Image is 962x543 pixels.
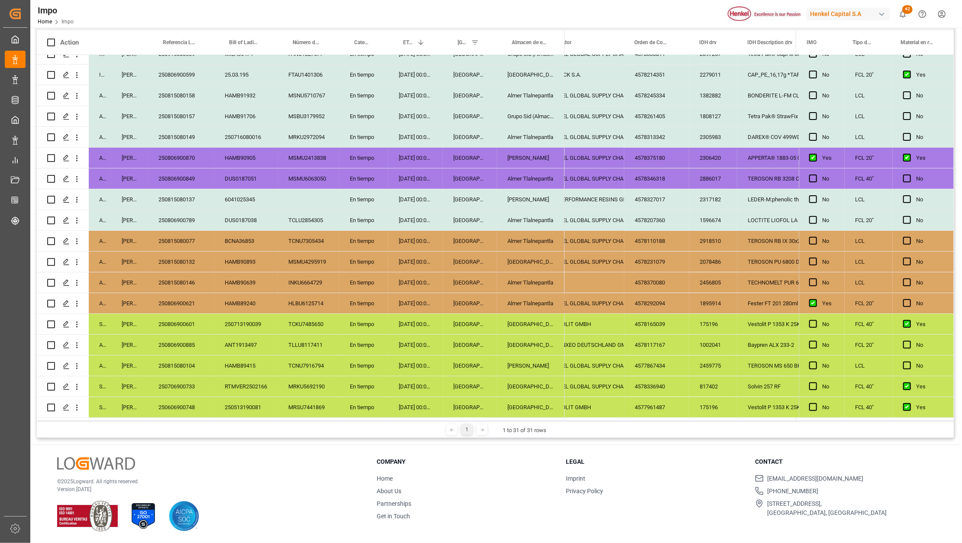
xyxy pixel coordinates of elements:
div: [DATE] 00:00:00 [388,148,443,168]
img: Logward Logo [57,457,135,470]
div: 2459775 [689,356,737,376]
div: LCL [845,272,893,293]
div: Almer Tlalnepantla [497,210,565,230]
div: Baypren ALX 233-2 [737,335,824,355]
div: 250806900789 [148,210,214,230]
div: MSMU4295919 [278,252,339,272]
div: 4578346318 [624,168,689,189]
div: [DATE] 00:00:00 [388,293,443,314]
a: Partnerships [377,500,411,507]
div: 250806900849 [148,168,214,189]
div: En tiempo [339,272,388,293]
div: En tiempo [339,335,388,355]
div: 6041025345 [214,189,278,210]
div: LCL [845,106,893,126]
div: Tetra Pak® StrawFix 100 [737,106,824,126]
div: Impo [38,4,74,17]
img: AICPA SOC [169,501,199,531]
div: [DATE] 00:00:00 [388,356,443,376]
span: Tipo de Carga (LCL/FCL) [852,39,872,45]
div: [GEOGRAPHIC_DATA] [443,252,497,272]
div: Press SPACE to select this row. [37,293,565,314]
div: HAMB90893 [214,252,278,272]
div: En tiempo [339,127,388,147]
div: En tiempo [339,293,388,314]
div: [GEOGRAPHIC_DATA] [443,127,497,147]
div: En tiempo [339,168,388,189]
div: No [822,86,834,106]
div: 4578165039 [624,314,689,334]
span: Material en resguardo Y/N [901,39,933,45]
div: [DATE] 00:00:00 [388,335,443,355]
div: Press SPACE to select this row. [37,127,565,148]
div: [DATE] 00:00:00 [388,168,443,189]
div: [DATE] 00:00:00 [388,252,443,272]
div: [GEOGRAPHIC_DATA] [497,335,565,355]
div: [GEOGRAPHIC_DATA] [443,314,497,334]
div: En tiempo [339,189,388,210]
div: [PERSON_NAME] [111,272,148,293]
a: Privacy Policy [566,488,603,495]
div: LCL [845,189,893,210]
div: Almer Tlalnepantla [497,85,565,106]
div: MSBU3179952 [278,106,339,126]
div: [PERSON_NAME] [111,231,148,251]
span: Almacen de entrega [512,39,546,45]
div: RTMVER2502166 [214,376,278,397]
div: 250806900601 [148,314,214,334]
div: HAMB91932 [214,85,278,106]
div: 4577867434 [624,356,689,376]
div: In progress [89,65,111,85]
div: TEROSON RB 3208 OS DR290KG [737,168,824,189]
div: No [916,86,943,106]
div: 817402 [689,376,737,397]
div: BCNA36853 [214,231,278,251]
div: 175196 [689,397,737,417]
div: LEDER-M:phenolic thermoplastic res 60% [737,189,824,210]
div: [PERSON_NAME] [111,65,148,85]
div: Arrived [89,252,111,272]
div: 250706900733 [148,376,214,397]
div: [PERSON_NAME] [111,376,148,397]
div: FCL 20" [845,335,893,355]
div: 2306420 [689,148,737,168]
div: TEROSON RB IX 30x2x80mm [737,231,824,251]
div: 250815080104 [148,356,214,376]
div: MRKU2972094 [278,127,339,147]
div: Press SPACE to select this row. [37,356,565,376]
div: HAMB90905 [214,148,278,168]
div: DUS0187038 [214,210,278,230]
div: Press SPACE to select this row. [37,65,565,85]
div: HAMB90639 [214,272,278,293]
div: Press SPACE to select this row. [37,189,565,210]
div: Press SPACE to select this row. [799,65,954,85]
div: [PERSON_NAME] [111,397,148,417]
div: Arrived [89,293,111,314]
div: Press SPACE to select this row. [799,335,954,356]
div: TCKU7485650 [278,314,339,334]
div: En tiempo [339,376,388,397]
div: Arrived [89,148,111,168]
div: Vestolit P 1353 K 25Kg bag [737,314,824,334]
div: MGPACK S.A. [548,65,614,85]
div: HLBU6125714 [278,293,339,314]
div: Almer Tlalnepantla [497,231,565,251]
div: 250815080132 [148,252,214,272]
div: TECHNOMELT PUR 6225 LE HO20KG [737,272,824,293]
div: Arrived [89,231,111,251]
div: 250806900599 [148,65,214,85]
div: Press SPACE to select this row. [37,314,565,335]
div: Press SPACE to select this row. [37,252,565,272]
div: 2456805 [689,272,737,293]
div: Arrived [89,106,111,126]
div: 250716080016 [214,127,278,147]
div: [GEOGRAPHIC_DATA] [443,65,497,85]
div: HENKEL GLOBAL SUPPLY CHAIN B.V. [548,86,614,106]
div: BONDERITE L-FM CL 700 AN [737,85,824,106]
div: [DATE] 00:00:00 [388,127,443,147]
div: Press SPACE to select this row. [37,397,565,418]
div: 4578110188 [624,231,689,251]
div: 2078486 [689,252,737,272]
div: 250806900870 [148,148,214,168]
div: Press SPACE to select this row. [799,376,954,397]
